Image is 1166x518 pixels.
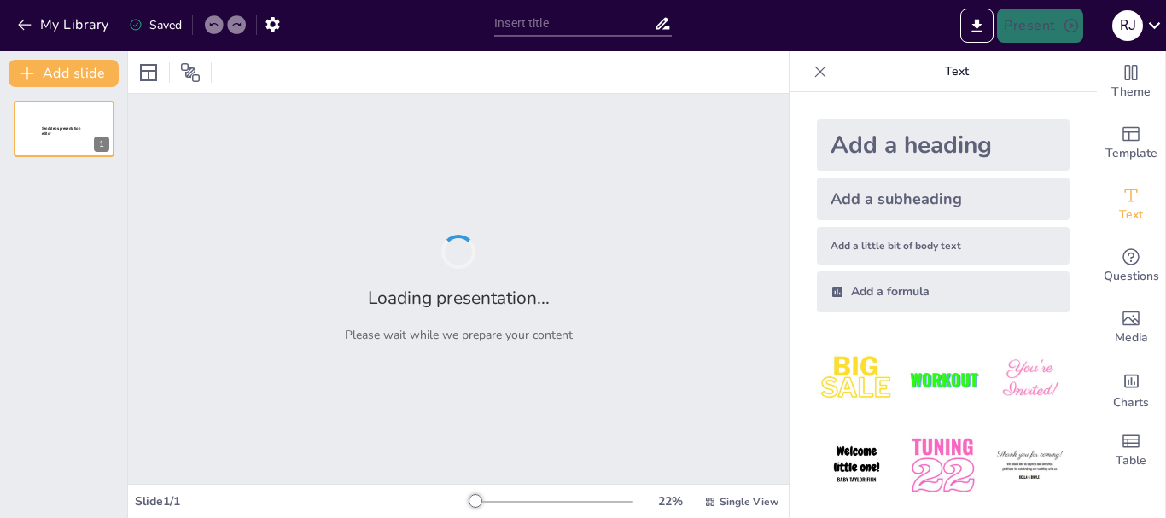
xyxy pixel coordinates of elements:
[1115,329,1148,347] span: Media
[1097,236,1165,297] div: Get real-time input from your audience
[1113,393,1149,412] span: Charts
[1116,451,1146,470] span: Table
[1111,83,1151,102] span: Theme
[960,9,994,43] button: Export to PowerPoint
[368,286,550,310] h2: Loading presentation...
[1097,174,1165,236] div: Add text boxes
[1097,51,1165,113] div: Change the overall theme
[990,426,1070,505] img: 6.jpeg
[1097,420,1165,481] div: Add a table
[14,101,114,157] div: 1
[720,495,778,509] span: Single View
[94,137,109,152] div: 1
[42,126,80,136] span: Sendsteps presentation editor
[903,340,982,419] img: 2.jpeg
[997,9,1082,43] button: Present
[1105,144,1157,163] span: Template
[817,119,1070,171] div: Add a heading
[1097,297,1165,358] div: Add images, graphics, shapes or video
[903,426,982,505] img: 5.jpeg
[129,17,182,33] div: Saved
[345,327,573,343] p: Please wait while we prepare your content
[817,227,1070,265] div: Add a little bit of body text
[650,493,691,509] div: 22 %
[817,178,1070,220] div: Add a subheading
[1097,113,1165,174] div: Add ready made slides
[13,11,116,38] button: My Library
[135,59,162,86] div: Layout
[494,11,654,36] input: Insert title
[1112,9,1143,43] button: R J
[817,271,1070,312] div: Add a formula
[817,340,896,419] img: 1.jpeg
[817,426,896,505] img: 4.jpeg
[9,60,119,87] button: Add slide
[180,62,201,83] span: Position
[1097,358,1165,420] div: Add charts and graphs
[135,493,469,509] div: Slide 1 / 1
[1112,10,1143,41] div: R J
[834,51,1080,92] p: Text
[990,340,1070,419] img: 3.jpeg
[1104,267,1159,286] span: Questions
[1119,206,1143,224] span: Text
